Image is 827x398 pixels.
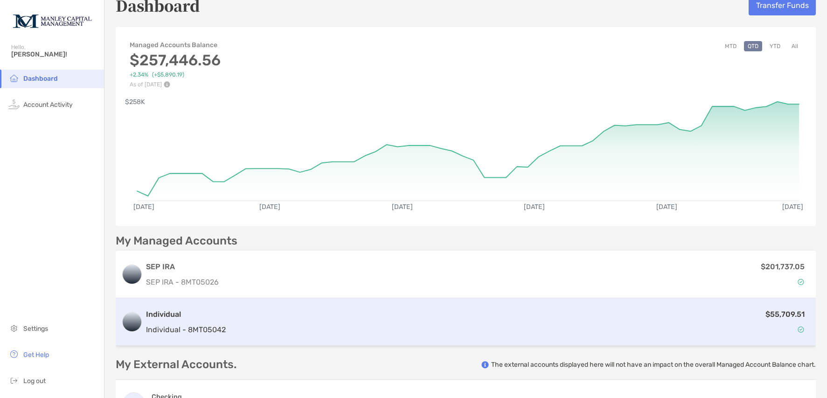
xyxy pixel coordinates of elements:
img: logo account [123,265,141,284]
h3: Individual [146,309,226,320]
h3: SEP IRA [146,261,219,272]
span: ( +$5,890.19 ) [152,71,184,78]
p: My Managed Accounts [116,235,237,247]
img: Account Status icon [798,279,804,285]
span: Dashboard [23,75,58,83]
text: [DATE] [783,203,804,211]
span: Get Help [23,351,49,359]
img: info [481,361,489,369]
img: logout icon [8,375,20,386]
text: [DATE] [133,203,154,211]
span: [PERSON_NAME]! [11,50,98,58]
p: The external accounts displayed here will not have an impact on the overall Managed Account Balan... [491,360,816,369]
img: activity icon [8,98,20,110]
button: MTD [721,41,740,51]
text: [DATE] [524,203,545,211]
span: Log out [23,377,46,385]
p: Individual - 8MT05042 [146,324,226,335]
span: Account Activity [23,101,73,109]
p: As of [DATE] [130,81,221,88]
text: [DATE] [259,203,280,211]
img: get-help icon [8,349,20,360]
text: $258K [125,98,145,106]
img: household icon [8,72,20,84]
button: All [788,41,802,51]
img: settings icon [8,322,20,334]
img: logo account [123,313,141,331]
img: Performance Info [164,81,170,88]
span: Settings [23,325,48,333]
p: My External Accounts. [116,359,236,370]
text: [DATE] [392,203,413,211]
button: YTD [766,41,784,51]
img: Zoe Logo [11,4,93,37]
text: [DATE] [657,203,678,211]
p: $201,737.05 [761,261,805,272]
p: $55,709.51 [765,308,805,320]
h3: $257,446.56 [130,51,221,69]
span: +2.34% [130,71,148,78]
h4: Managed Accounts Balance [130,41,221,49]
p: SEP IRA - 8MT05026 [146,276,219,288]
button: QTD [744,41,762,51]
img: Account Status icon [798,326,804,333]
